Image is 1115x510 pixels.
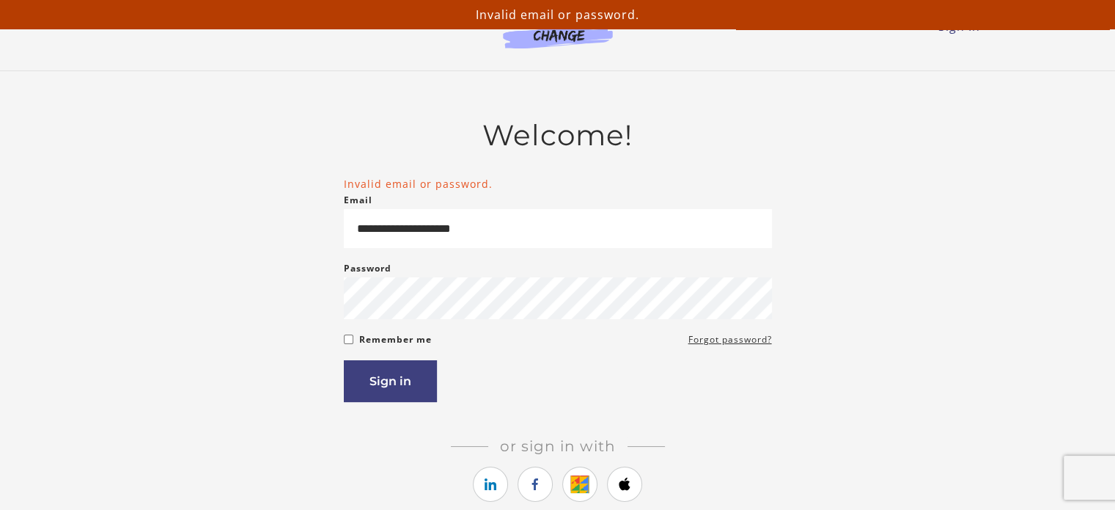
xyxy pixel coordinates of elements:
[6,6,1109,23] p: Invalid email or password.
[488,437,628,455] span: Or sign in with
[487,15,628,48] img: Agents of Change Logo
[607,467,642,502] a: https://courses.thinkific.com/users/auth/apple?ss%5Breferral%5D=&ss%5Buser_return_to%5D=&ss%5Bvis...
[518,467,553,502] a: https://courses.thinkific.com/users/auth/facebook?ss%5Breferral%5D=&ss%5Buser_return_to%5D=&ss%5B...
[562,467,597,502] a: https://courses.thinkific.com/users/auth/google?ss%5Breferral%5D=&ss%5Buser_return_to%5D=&ss%5Bvi...
[344,192,372,209] label: Email
[688,331,772,349] a: Forgot password?
[344,260,391,277] label: Password
[344,176,772,192] li: Invalid email or password.
[344,360,437,402] button: Sign in
[359,331,432,349] label: Remember me
[344,118,772,153] h2: Welcome!
[473,467,508,502] a: https://courses.thinkific.com/users/auth/linkedin?ss%5Breferral%5D=&ss%5Buser_return_to%5D=&ss%5B...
